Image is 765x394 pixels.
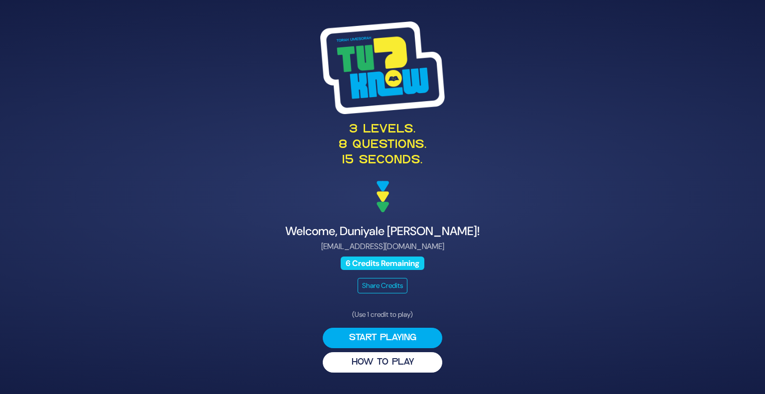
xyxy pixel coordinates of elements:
[377,181,389,213] img: decoration arrows
[320,21,445,114] img: Tournament Logo
[139,241,626,253] p: [EMAIL_ADDRESS][DOMAIN_NAME]
[139,224,626,239] h4: Welcome, Duniyale [PERSON_NAME]!
[323,328,442,348] button: Start Playing
[139,122,626,169] p: 3 levels. 8 questions. 15 seconds.
[341,257,425,270] span: 6 Credits Remaining
[323,309,442,320] p: (Use 1 credit to play)
[323,352,442,373] button: HOW TO PLAY
[358,278,407,293] button: Share Credits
